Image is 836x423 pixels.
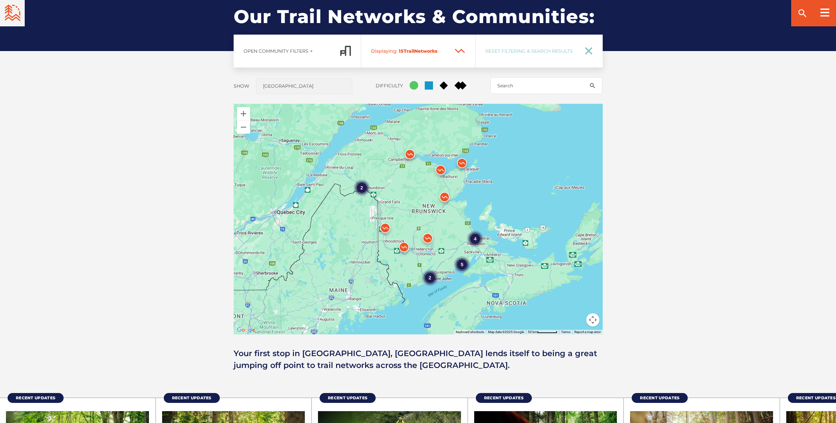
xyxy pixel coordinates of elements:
[632,393,688,403] a: Recent Updates
[574,330,601,334] a: Report a map error
[164,393,220,403] a: Recent Updates
[456,330,484,334] button: Keyboard shortcuts
[309,49,314,53] ion-icon: add
[235,326,257,334] img: Google
[353,180,370,196] div: 2
[797,8,808,18] ion-icon: search
[320,393,376,403] a: Recent Updates
[640,395,679,400] span: Recent Updates
[484,395,524,400] span: Recent Updates
[16,395,55,400] span: Recent Updates
[476,35,603,68] a: Reset Filtering & Search Results
[237,107,250,120] button: Zoom in
[467,230,483,247] div: 4
[586,313,599,326] button: Map camera controls
[528,330,537,334] span: 50 km
[421,269,438,286] div: 2
[234,83,249,89] label: Show
[583,77,602,94] button: search
[371,48,449,54] span: Trail
[235,326,257,334] a: Open this area in Google Maps (opens a new window)
[371,48,397,54] span: Displaying:
[234,348,603,371] p: Your first stop in [GEOGRAPHIC_DATA], [GEOGRAPHIC_DATA] lends itself to being a great jumping off...
[454,256,470,273] div: 5
[485,48,576,54] span: Reset Filtering & Search Results
[399,48,404,54] span: 15
[488,330,524,334] span: Map data ©2025 Google
[414,48,435,54] span: Network
[589,82,596,89] ion-icon: search
[237,121,250,134] button: Zoom out
[796,395,836,400] span: Recent Updates
[561,330,570,334] a: Terms
[435,48,438,54] span: s
[244,48,308,54] span: Open Community Filters
[8,393,64,403] a: Recent Updates
[328,395,367,400] span: Recent Updates
[476,393,532,403] a: Recent Updates
[234,35,361,68] a: Open Community Filtersadd
[490,77,602,94] input: Search
[526,330,559,334] button: Map Scale: 50 km per 57 pixels
[376,83,403,89] label: Difficulty
[172,395,212,400] span: Recent Updates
